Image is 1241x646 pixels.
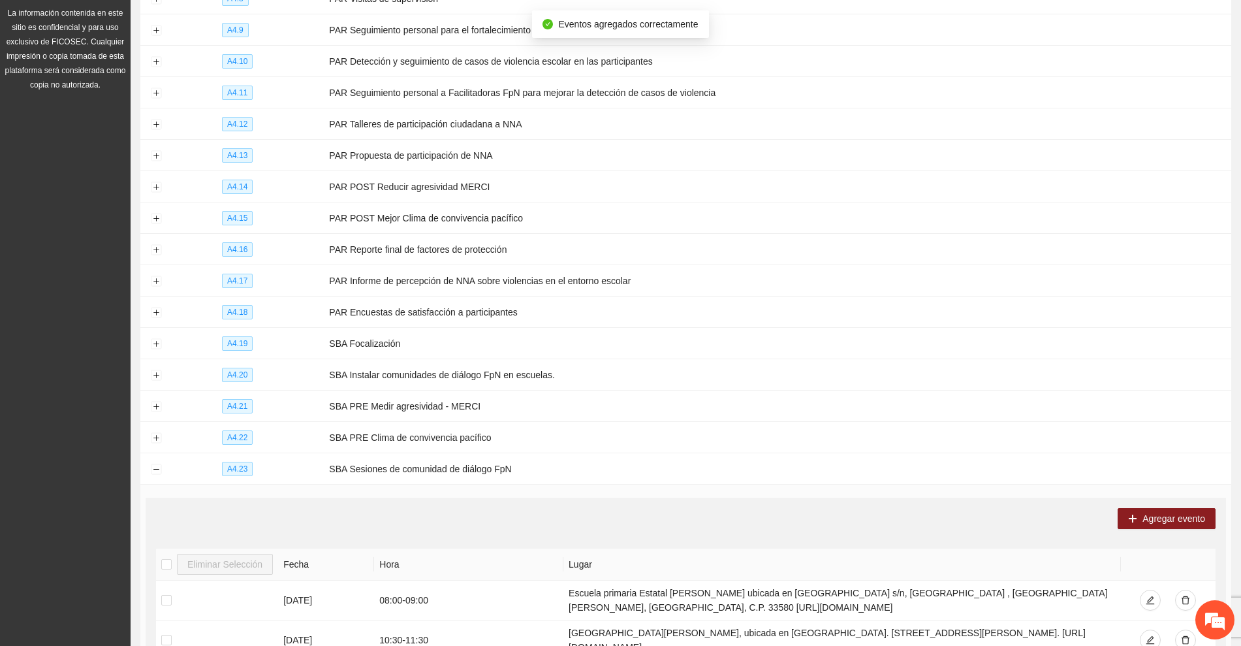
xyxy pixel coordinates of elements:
[5,8,126,89] span: La información contenida en este sitio es confidencial y para uso exclusivo de FICOSEC. Cualquier...
[324,453,1231,485] td: SBA Sesiones de comunidad de diálogo FpN
[374,549,563,581] th: Hora
[222,180,253,194] span: A4.14
[222,148,253,163] span: A4.13
[151,182,161,193] button: Expand row
[151,276,161,287] button: Expand row
[151,370,161,381] button: Expand row
[151,214,161,224] button: Expand row
[151,308,161,318] button: Expand row
[222,23,249,37] span: A4.9
[68,67,219,84] div: Conversaciones
[324,234,1231,265] td: PAR Reporte final de factores de protección
[1118,508,1216,529] button: plusAgregar evento
[324,14,1231,46] td: PAR Seguimiento personal para el fortalecimiento de conducción de comunidades FpN
[151,433,161,444] button: Expand row
[324,202,1231,234] td: PAR POST Mejor Clima de convivencia pacífico
[324,359,1231,391] td: SBA Instalar comunidades de diálogo FpN en escuelas.
[1128,514,1137,525] span: plus
[1140,590,1161,611] button: edit
[563,581,1121,621] td: Escuela primaria Estatal [PERSON_NAME] ubicada en [GEOGRAPHIC_DATA] s/n, [GEOGRAPHIC_DATA] , [GEO...
[151,57,161,67] button: Expand row
[222,274,253,288] span: A4.17
[71,346,185,370] div: Chatear ahora
[1146,636,1155,646] span: edit
[214,7,245,38] div: Minimizar ventana de chat en vivo
[1142,511,1205,526] span: Agregar evento
[1181,636,1190,646] span: delete
[324,46,1231,77] td: PAR Detección y seguimiento de casos de violencia escolar en las participantes
[151,245,161,255] button: Expand row
[222,336,253,351] span: A4.19
[151,120,161,130] button: Expand row
[1181,596,1190,606] span: delete
[222,86,253,100] span: A4.11
[324,391,1231,422] td: SBA PRE Medir agresividad - MERCI
[222,117,253,131] span: A4.12
[278,581,374,621] td: [DATE]
[151,25,161,36] button: Expand row
[151,464,161,475] button: Collapse row
[374,581,563,621] td: 08:00 - 09:00
[324,171,1231,202] td: PAR POST Reducir agresividad MERCI
[151,402,161,412] button: Expand row
[222,242,253,257] span: A4.16
[177,554,273,575] button: Eliminar Selección
[222,430,253,445] span: A4.22
[151,339,161,349] button: Expand row
[563,549,1121,581] th: Lugar
[542,19,553,29] span: check-circle
[324,265,1231,297] td: PAR Informe de percepción de NNA sobre violencias en el entorno escolar
[324,77,1231,108] td: PAR Seguimiento personal a Facilitadoras FpN para mejorar la detección de casos de violencia
[222,462,253,476] span: A4.23
[222,368,253,382] span: A4.20
[324,140,1231,171] td: PAR Propuesta de participación de NNA
[222,211,253,225] span: A4.15
[1146,596,1155,606] span: edit
[151,88,161,99] button: Expand row
[558,19,698,29] span: Eventos agregados correctamente
[324,108,1231,140] td: PAR Talleres de participación ciudadana a NNA
[151,151,161,161] button: Expand row
[33,193,223,326] span: No hay ninguna conversación en curso
[324,297,1231,328] td: PAR Encuestas de satisfacción a participantes
[1175,590,1196,611] button: delete
[278,549,374,581] th: Fecha
[324,422,1231,453] td: SBA PRE Clima de convivencia pacífico
[222,399,253,413] span: A4.21
[324,328,1231,359] td: SBA Focalización
[222,54,253,69] span: A4.10
[222,305,253,319] span: A4.18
